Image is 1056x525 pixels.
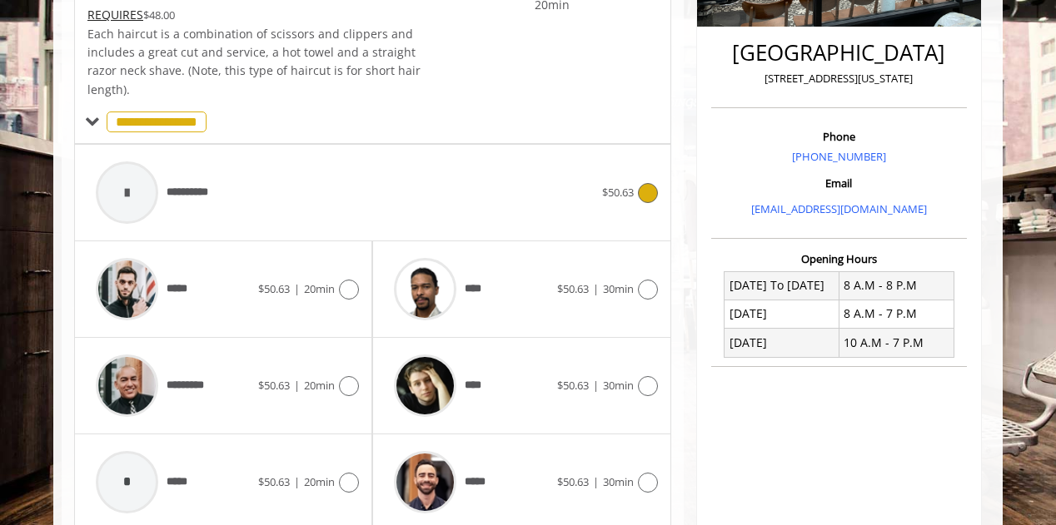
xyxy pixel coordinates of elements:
span: 20min [304,281,335,296]
td: 10 A.M - 7 P.M [839,329,954,357]
h3: Opening Hours [711,253,967,265]
a: [PHONE_NUMBER] [792,149,886,164]
span: 30min [603,281,634,296]
h3: Email [715,177,963,189]
span: $50.63 [557,378,589,393]
span: | [593,281,599,296]
span: $50.63 [557,281,589,296]
h3: Phone [715,131,963,142]
span: $50.63 [258,281,290,296]
span: | [294,378,300,393]
td: 8 A.M - 8 P.M [839,271,954,300]
p: [STREET_ADDRESS][US_STATE] [715,70,963,87]
span: $50.63 [258,378,290,393]
button: View in [GEOGRAPHIC_DATA] [7,7,174,24]
span: Each haircut is a combination of scissors and clippers and includes a great cut and service, a ho... [87,26,421,97]
td: [DATE] [725,329,839,357]
a: [EMAIL_ADDRESS][DOMAIN_NAME] [751,201,927,216]
div: $48.00 [87,6,422,24]
td: [DATE] To [DATE] [725,271,839,300]
span: 30min [603,474,634,489]
h2: [GEOGRAPHIC_DATA] [715,41,963,65]
span: | [593,474,599,489]
span: 20min [304,474,335,489]
span: | [593,378,599,393]
td: 8 A.M - 7 P.M [839,300,954,328]
span: $50.63 [602,185,634,200]
span: $50.63 [258,474,290,489]
span: 30min [603,378,634,393]
span: 20min [304,378,335,393]
iframe: profile [7,24,260,152]
span: $50.63 [557,474,589,489]
td: [DATE] [725,300,839,328]
span: | [294,474,300,489]
span: | [294,281,300,296]
span: This service needs some Advance to be paid before we block your appointment [87,7,143,22]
